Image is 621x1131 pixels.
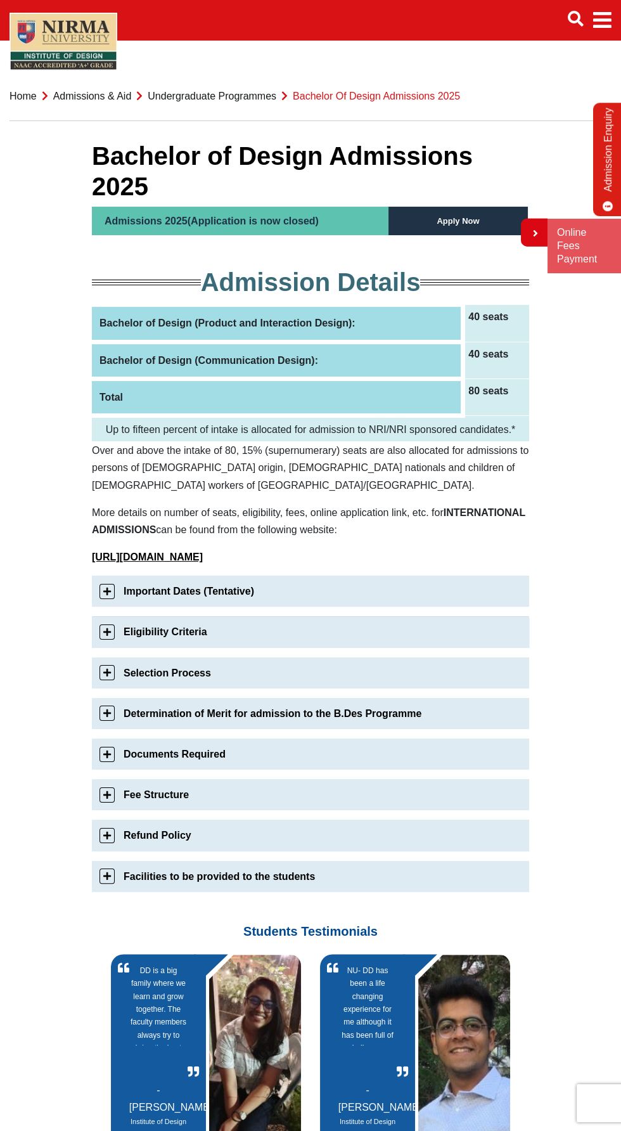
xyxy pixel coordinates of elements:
[92,698,529,729] a: Determination of Merit for admission to the B.Des Programme
[92,442,529,494] p: Over and above the intake of 80, 15% (supernumerary) seats are also allocated for admissions to p...
[92,779,529,810] a: Fee Structure
[92,507,525,535] b: INTERNATIONAL ADMISSIONS
[10,13,117,70] img: main_logo
[92,820,529,851] a: Refund Policy
[92,616,529,647] a: Eligibility Criteria
[338,964,397,1082] a: NU- DD has been a life changing experience for me although it has been full of challenges. Being ...
[463,378,529,415] td: 80 seats
[92,552,203,562] a: [URL][DOMAIN_NAME]
[92,378,463,415] th: Total
[92,576,529,607] a: Important Dates (Tentative)
[92,305,463,342] th: Bachelor of Design (Product and Interaction Design):
[129,964,188,1045] span: DD is a big family where we learn and grow together. The faculty members always try to bring the ...
[10,72,611,121] nav: breadcrumb
[101,902,520,939] h3: Students Testimonials
[388,207,528,235] h5: Apply Now
[92,415,529,441] td: Up to fifteen percent of intake is allocated for admission to NRI/NRI sponsored candidates.
[129,1116,188,1128] cite: Source Title
[92,342,463,378] th: Bachelor of Design (Communication Design):
[201,268,421,296] span: Admission Details
[92,504,529,538] p: More details on number of seats, eligibility, fees, online application link, etc. for can be foun...
[92,207,388,235] h2: Admissions 2025(Application is now closed)
[92,657,529,688] a: Selection Process
[92,739,529,770] a: Documents Required
[293,91,460,101] span: Bachelor of Design Admissions 2025
[338,964,397,1045] span: NU- DD has been a life changing experience for me although it has been full of challenges. Being ...
[148,91,276,101] a: Undergraduate Programmes
[53,91,132,101] a: Admissions & Aid
[92,861,529,892] a: Facilities to be provided to the students
[92,141,529,202] h1: Bachelor of Design Admissions 2025
[463,305,529,342] td: 40 seats
[463,342,529,378] td: 40 seats
[10,91,37,101] a: Home
[338,1116,397,1128] cite: Source Title
[129,964,188,1082] a: DD is a big family where we learn and grow together. The faculty members always try to bring the ...
[557,226,611,266] a: Online Fees Payment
